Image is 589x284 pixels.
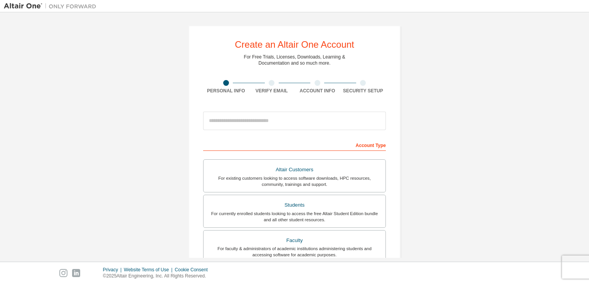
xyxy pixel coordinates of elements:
[294,88,340,94] div: Account Info
[340,88,386,94] div: Security Setup
[59,269,67,277] img: instagram.svg
[208,175,381,187] div: For existing customers looking to access software downloads, HPC resources, community, trainings ...
[208,246,381,258] div: For faculty & administrators of academic institutions administering students and accessing softwa...
[72,269,80,277] img: linkedin.svg
[4,2,100,10] img: Altair One
[208,164,381,175] div: Altair Customers
[203,139,386,151] div: Account Type
[124,267,175,273] div: Website Terms of Use
[244,54,345,66] div: For Free Trials, Licenses, Downloads, Learning & Documentation and so much more.
[235,40,354,49] div: Create an Altair One Account
[175,267,212,273] div: Cookie Consent
[208,200,381,210] div: Students
[103,267,124,273] div: Privacy
[208,210,381,223] div: For currently enrolled students looking to access the free Altair Student Edition bundle and all ...
[103,273,212,279] p: © 2025 Altair Engineering, Inc. All Rights Reserved.
[208,235,381,246] div: Faculty
[249,88,295,94] div: Verify Email
[203,88,249,94] div: Personal Info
